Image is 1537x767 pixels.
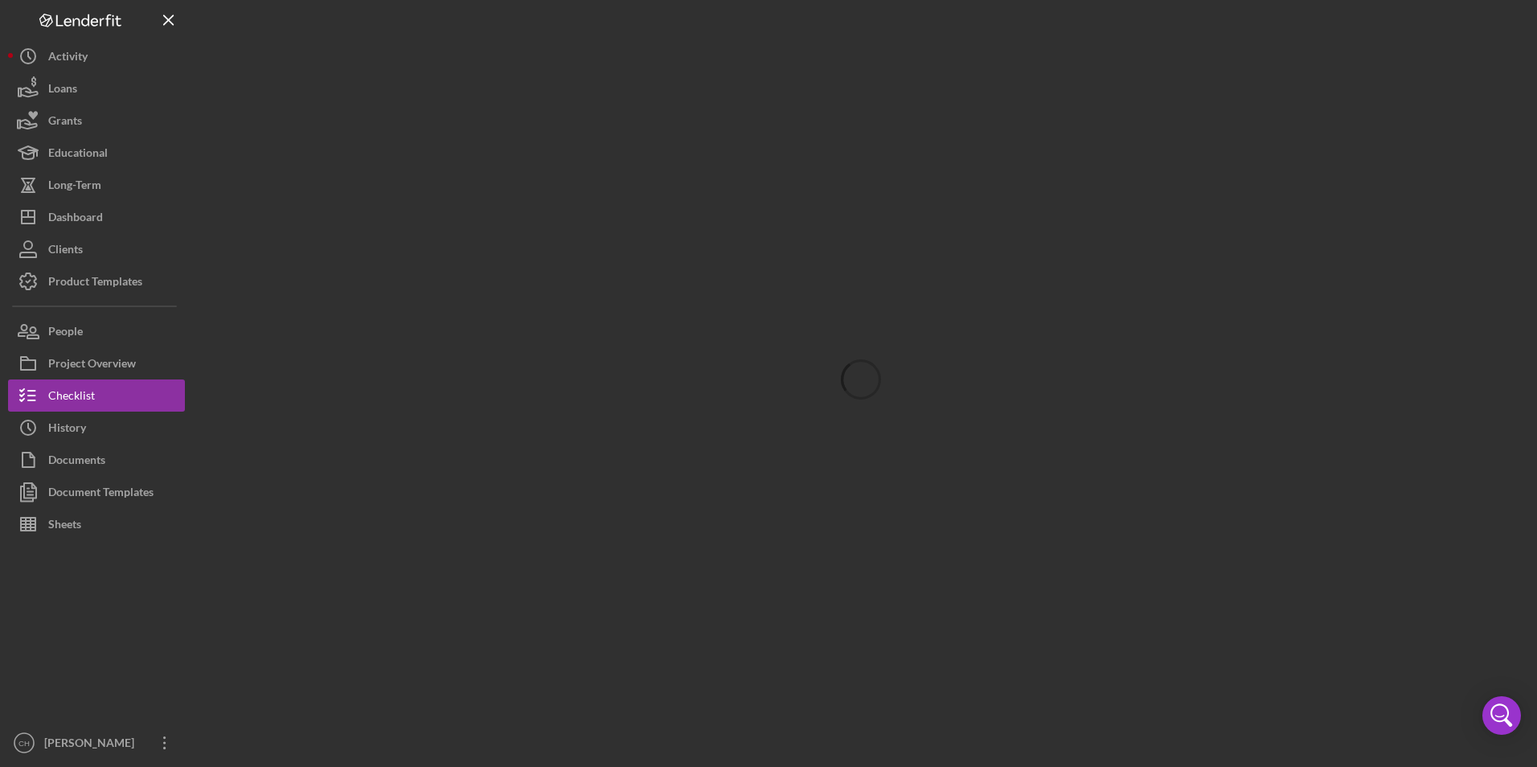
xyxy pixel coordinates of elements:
[48,476,154,512] div: Document Templates
[8,105,185,137] button: Grants
[8,169,185,201] button: Long-Term
[8,265,185,297] button: Product Templates
[18,739,30,748] text: CH
[8,727,185,759] button: CH[PERSON_NAME]
[48,40,88,76] div: Activity
[1482,696,1521,735] div: Open Intercom Messenger
[48,169,101,205] div: Long-Term
[48,508,81,544] div: Sheets
[48,315,83,351] div: People
[8,40,185,72] button: Activity
[40,727,145,763] div: [PERSON_NAME]
[8,412,185,444] button: History
[48,347,136,383] div: Project Overview
[48,412,86,448] div: History
[8,444,185,476] button: Documents
[48,444,105,480] div: Documents
[8,72,185,105] button: Loans
[8,379,185,412] button: Checklist
[48,105,82,141] div: Grants
[8,201,185,233] button: Dashboard
[48,233,83,269] div: Clients
[48,137,108,173] div: Educational
[8,508,185,540] button: Sheets
[8,476,185,508] button: Document Templates
[48,201,103,237] div: Dashboard
[48,72,77,109] div: Loans
[48,265,142,301] div: Product Templates
[8,347,185,379] button: Project Overview
[8,315,185,347] button: People
[8,137,185,169] button: Educational
[48,379,95,416] div: Checklist
[8,233,185,265] button: Clients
